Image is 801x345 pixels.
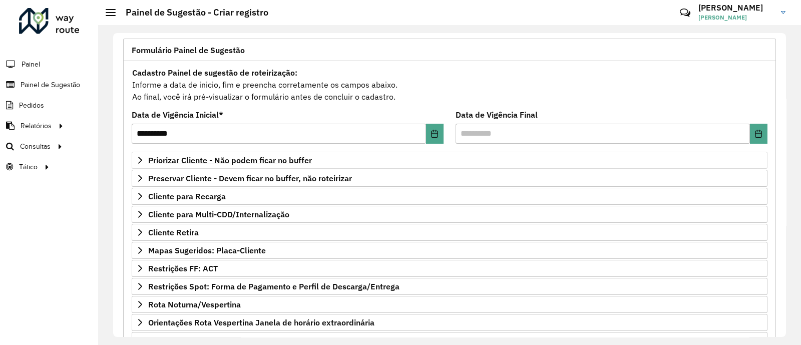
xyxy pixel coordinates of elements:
span: Pre-Roteirização AS / Orientações [148,336,274,344]
a: Preservar Cliente - Devem ficar no buffer, não roteirizar [132,170,767,187]
span: [PERSON_NAME] [698,13,773,22]
strong: Cadastro Painel de sugestão de roteirização: [132,68,297,78]
a: Cliente Retira [132,224,767,241]
span: Orientações Rota Vespertina Janela de horário extraordinária [148,318,374,326]
span: Formulário Painel de Sugestão [132,46,245,54]
span: Rota Noturna/Vespertina [148,300,241,308]
span: Cliente Retira [148,228,199,236]
span: Mapas Sugeridos: Placa-Cliente [148,246,266,254]
span: Restrições FF: ACT [148,264,218,272]
span: Painel [22,59,40,70]
a: Contato Rápido [674,2,696,24]
a: Mapas Sugeridos: Placa-Cliente [132,242,767,259]
a: Orientações Rota Vespertina Janela de horário extraordinária [132,314,767,331]
span: Cliente para Recarga [148,192,226,200]
a: Cliente para Multi-CDD/Internalização [132,206,767,223]
span: Restrições Spot: Forma de Pagamento e Perfil de Descarga/Entrega [148,282,399,290]
span: Tático [19,162,38,172]
h3: [PERSON_NAME] [698,3,773,13]
span: Pedidos [19,100,44,111]
button: Choose Date [426,124,444,144]
a: Restrições Spot: Forma de Pagamento e Perfil de Descarga/Entrega [132,278,767,295]
span: Relatórios [21,121,52,131]
span: Preservar Cliente - Devem ficar no buffer, não roteirizar [148,174,352,182]
a: Rota Noturna/Vespertina [132,296,767,313]
span: Cliente para Multi-CDD/Internalização [148,210,289,218]
a: Cliente para Recarga [132,188,767,205]
h2: Painel de Sugestão - Criar registro [116,7,268,18]
div: Informe a data de inicio, fim e preencha corretamente os campos abaixo. Ao final, você irá pré-vi... [132,66,767,103]
label: Data de Vigência Final [456,109,538,121]
button: Choose Date [750,124,767,144]
span: Priorizar Cliente - Não podem ficar no buffer [148,156,312,164]
span: Painel de Sugestão [21,80,80,90]
a: Priorizar Cliente - Não podem ficar no buffer [132,152,767,169]
span: Consultas [20,141,51,152]
label: Data de Vigência Inicial [132,109,223,121]
a: Restrições FF: ACT [132,260,767,277]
